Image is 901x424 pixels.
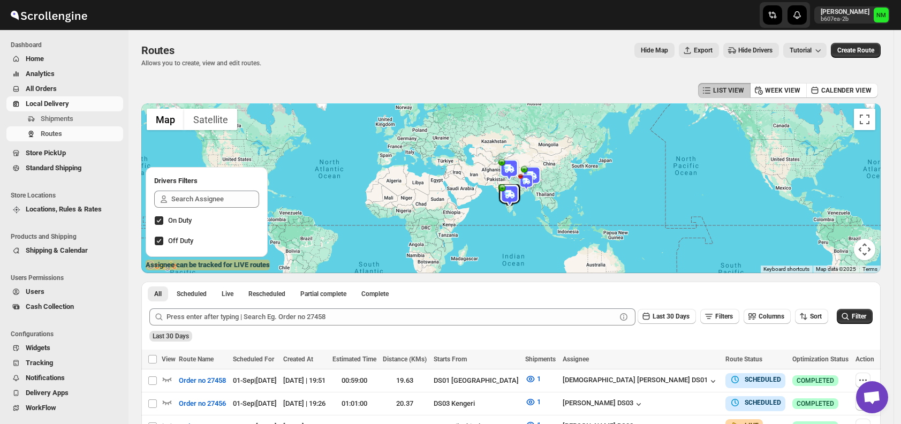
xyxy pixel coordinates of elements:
[821,86,872,95] span: CALENDER VIEW
[177,290,207,298] span: Scheduled
[730,397,781,408] button: SCHEDULED
[6,51,123,66] button: Home
[715,313,733,320] span: Filters
[738,46,773,55] span: Hide Drivers
[821,7,869,16] p: [PERSON_NAME]
[168,237,193,245] span: Off Duty
[641,46,668,55] span: Hide Map
[233,399,277,407] span: 01-Sep | [DATE]
[434,375,519,386] div: DS01 [GEOGRAPHIC_DATA]
[434,355,467,363] span: Starts From
[154,176,259,186] h2: Drivers Filters
[172,372,232,389] button: Order no 27458
[11,191,123,200] span: Store Locations
[810,313,822,320] span: Sort
[797,376,834,385] span: COMPLETED
[854,239,875,260] button: Map camera controls
[283,398,325,409] div: [DATE] | 19:26
[26,246,88,254] span: Shipping & Calendar
[179,355,214,363] span: Route Name
[26,344,50,352] span: Widgets
[563,399,644,410] button: [PERSON_NAME] DS03
[6,355,123,370] button: Tracking
[383,375,427,386] div: 19.63
[6,202,123,217] button: Locations, Rules & Rates
[26,149,66,157] span: Store PickUp
[172,395,232,412] button: Order no 27456
[144,259,179,273] img: Google
[837,46,874,55] span: Create Route
[679,43,719,58] button: Export
[41,115,73,123] span: Shipments
[434,398,519,409] div: DS03 Kengeri
[700,309,739,324] button: Filters
[146,260,270,270] label: Assignee can be tracked for LIVE routes
[725,355,762,363] span: Route Status
[141,59,261,67] p: Allows you to create, view and edit routes.
[26,404,56,412] span: WorkFlow
[519,393,547,411] button: 1
[745,399,781,406] b: SCHEDULED
[563,376,718,387] button: [DEMOGRAPHIC_DATA] [PERSON_NAME] DS01
[713,86,744,95] span: LIST VIEW
[814,6,890,24] button: User menu
[698,83,751,98] button: LIST VIEW
[765,86,800,95] span: WEEK VIEW
[154,290,162,298] span: All
[147,109,184,130] button: Show street map
[783,43,827,58] button: Tutorial
[26,374,65,382] span: Notifications
[763,266,809,273] button: Keyboard shortcuts
[806,83,878,98] button: CALENDER VIEW
[816,266,856,272] span: Map data ©2025
[852,313,866,320] span: Filter
[332,355,376,363] span: Estimated Time
[634,43,675,58] button: Map action label
[26,70,55,78] span: Analytics
[383,355,427,363] span: Distance (KMs)
[283,375,325,386] div: [DATE] | 19:51
[171,191,259,208] input: Search Assignee
[6,81,123,96] button: All Orders
[876,12,886,19] text: NM
[26,205,102,213] span: Locations, Rules & Rates
[519,370,547,388] button: 1
[26,287,44,296] span: Users
[638,309,696,324] button: Last 30 Days
[166,308,616,325] input: Press enter after typing | Search Eg. Order no 27458
[9,2,89,28] img: ScrollEngine
[26,55,44,63] span: Home
[11,232,123,241] span: Products and Shipping
[694,46,713,55] span: Export
[6,111,123,126] button: Shipments
[856,381,888,413] a: Open chat
[26,359,53,367] span: Tracking
[744,309,791,324] button: Columns
[854,109,875,130] button: Toggle fullscreen view
[837,309,873,324] button: Filter
[168,216,192,224] span: On Duty
[862,266,877,272] a: Terms (opens in new tab)
[179,375,226,386] span: Order no 27458
[332,398,376,409] div: 01:01:00
[6,340,123,355] button: Widgets
[179,398,226,409] span: Order no 27456
[790,47,812,54] span: Tutorial
[6,243,123,258] button: Shipping & Calendar
[144,259,179,273] a: Open this area in Google Maps (opens a new window)
[874,7,889,22] span: Narjit Magar
[759,313,784,320] span: Columns
[162,355,176,363] span: View
[26,302,74,311] span: Cash Collection
[730,374,781,385] button: SCHEDULED
[233,376,277,384] span: 01-Sep | [DATE]
[26,164,81,172] span: Standard Shipping
[11,274,123,282] span: Users Permissions
[222,290,233,298] span: Live
[792,355,849,363] span: Optimization Status
[6,385,123,400] button: Delivery Apps
[6,66,123,81] button: Analytics
[6,126,123,141] button: Routes
[525,355,556,363] span: Shipments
